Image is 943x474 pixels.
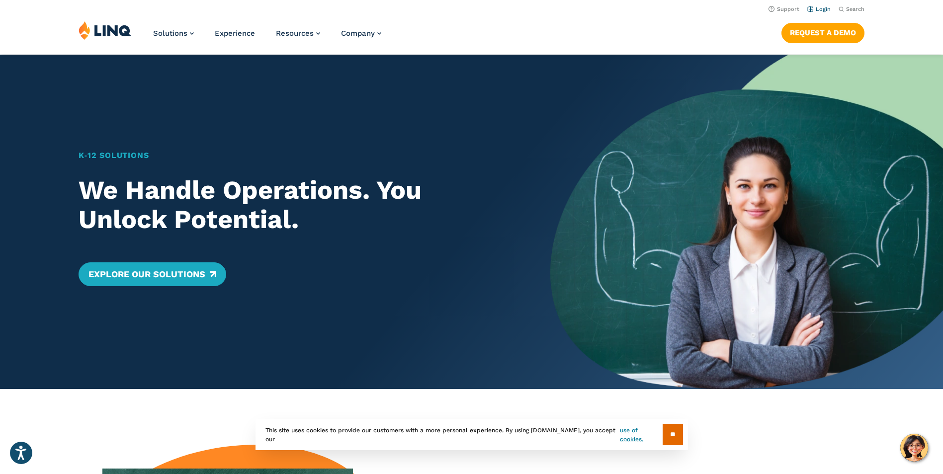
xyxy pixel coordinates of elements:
[256,419,688,450] div: This site uses cookies to provide our customers with a more personal experience. By using [DOMAIN...
[341,29,375,38] span: Company
[276,29,314,38] span: Resources
[153,29,194,38] a: Solutions
[769,6,799,12] a: Support
[846,6,864,12] span: Search
[900,434,928,462] button: Hello, have a question? Let’s chat.
[79,262,226,286] a: Explore Our Solutions
[839,5,864,13] button: Open Search Bar
[79,21,131,40] img: LINQ | K‑12 Software
[781,21,864,43] nav: Button Navigation
[153,21,381,54] nav: Primary Navigation
[153,29,187,38] span: Solutions
[620,426,662,444] a: use of cookies.
[215,29,255,38] a: Experience
[79,150,512,161] h1: K‑12 Solutions
[79,175,512,235] h2: We Handle Operations. You Unlock Potential.
[807,6,831,12] a: Login
[781,23,864,43] a: Request a Demo
[341,29,381,38] a: Company
[276,29,320,38] a: Resources
[550,55,943,389] img: Home Banner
